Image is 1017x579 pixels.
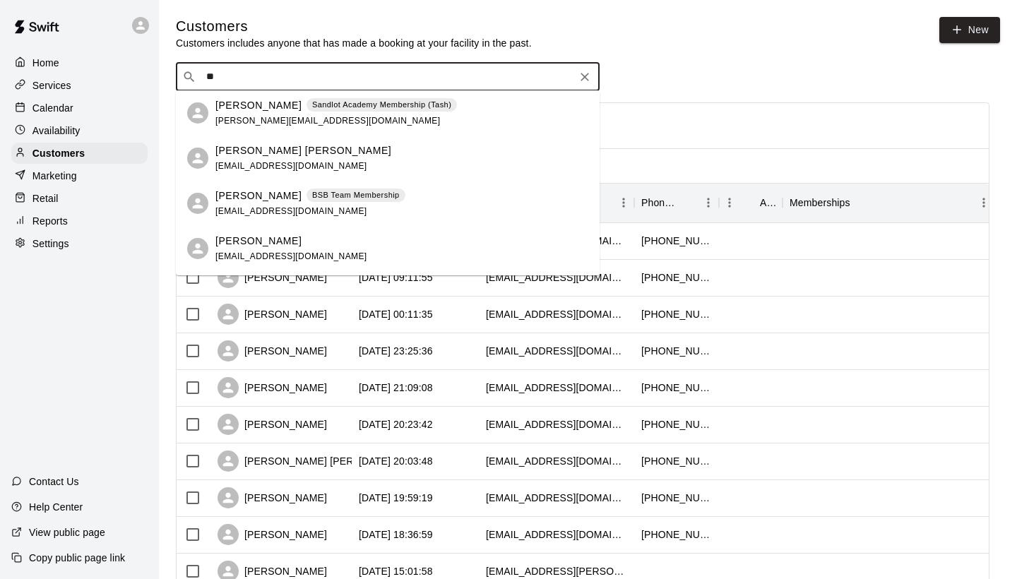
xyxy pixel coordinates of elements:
[218,340,327,362] div: [PERSON_NAME]
[187,102,208,124] div: Ryan Tash
[11,233,148,254] a: Settings
[973,192,994,213] button: Menu
[359,454,433,468] div: 2025-05-31 20:03:48
[215,234,302,249] p: [PERSON_NAME]
[613,192,634,213] button: Menu
[486,564,627,578] div: michaei-strawn@sbcglobal.net
[641,381,712,395] div: +19167053618
[678,193,698,213] button: Sort
[215,161,367,171] span: [EMAIL_ADDRESS][DOMAIN_NAME]
[187,193,208,214] div: Paul Abeyta
[11,188,148,209] a: Retail
[215,98,302,113] p: [PERSON_NAME]
[698,192,719,213] button: Menu
[32,237,69,251] p: Settings
[11,120,148,141] a: Availability
[641,527,712,542] div: +19164304571
[32,169,77,183] p: Marketing
[740,193,760,213] button: Sort
[176,63,600,91] div: Search customers by name or email
[359,344,433,358] div: 2025-05-31 23:25:36
[215,143,391,158] p: [PERSON_NAME] [PERSON_NAME]
[486,344,627,358] div: ragamonkeys@gmail.com
[187,148,208,169] div: Drake Stauffer
[32,214,68,228] p: Reports
[486,381,627,395] div: francismbowler@gmail.com
[32,146,85,160] p: Customers
[32,56,59,70] p: Home
[486,454,627,468] div: jsbrentson@gmail.com
[215,251,367,261] span: [EMAIL_ADDRESS][DOMAIN_NAME]
[641,454,712,468] div: +19164307937
[760,183,775,222] div: Age
[29,551,125,565] p: Copy public page link
[783,183,994,222] div: Memberships
[29,500,83,514] p: Help Center
[11,210,148,232] a: Reports
[218,267,327,288] div: [PERSON_NAME]
[215,206,367,216] span: [EMAIL_ADDRESS][DOMAIN_NAME]
[486,307,627,321] div: mspencerneider@icloud.com
[218,524,327,545] div: [PERSON_NAME]
[359,491,433,505] div: 2025-05-31 19:59:19
[486,270,627,285] div: breesteele04@gmail.com
[359,307,433,321] div: 2025-06-01 00:11:35
[641,270,712,285] div: +13039067037
[11,97,148,119] a: Calendar
[641,234,712,248] div: +19254134634
[479,183,634,222] div: Email
[218,377,327,398] div: [PERSON_NAME]
[32,191,59,205] p: Retail
[641,307,712,321] div: +18313311796
[11,75,148,96] a: Services
[215,189,302,203] p: [PERSON_NAME]
[11,52,148,73] a: Home
[218,304,327,325] div: [PERSON_NAME]
[641,417,712,431] div: +14084580421
[11,165,148,186] a: Marketing
[218,414,327,435] div: [PERSON_NAME]
[215,116,440,126] span: [PERSON_NAME][EMAIL_ADDRESS][DOMAIN_NAME]
[176,17,532,36] h5: Customers
[359,564,433,578] div: 2025-05-31 15:01:58
[187,238,208,259] div: Jessica Attia
[29,474,79,489] p: Contact Us
[29,525,105,539] p: View public page
[359,270,433,285] div: 2025-06-01 09:11:55
[641,183,678,222] div: Phone Number
[939,17,1000,43] a: New
[359,381,433,395] div: 2025-05-31 21:09:08
[641,344,712,358] div: +18583364463
[32,101,73,115] p: Calendar
[32,124,81,138] p: Availability
[359,527,433,542] div: 2025-05-31 18:36:59
[486,491,627,505] div: stephj82@gmail.com
[634,183,719,222] div: Phone Number
[218,450,412,472] div: [PERSON_NAME] [PERSON_NAME]
[719,192,740,213] button: Menu
[32,78,71,92] p: Services
[486,417,627,431] div: iamtheyamo@yahoo.com
[719,183,783,222] div: Age
[575,67,595,87] button: Clear
[641,491,712,505] div: +19167434448
[790,183,850,222] div: Memberships
[312,99,451,111] p: Sandlot Academy Membership (Tash)
[11,143,148,164] a: Customers
[486,527,627,542] div: handprintonmyheart@gmail.com
[218,487,327,508] div: [PERSON_NAME]
[312,189,400,201] p: BSB Team Membership
[850,193,870,213] button: Sort
[359,417,433,431] div: 2025-05-31 20:23:42
[176,36,532,50] p: Customers includes anyone that has made a booking at your facility in the past.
